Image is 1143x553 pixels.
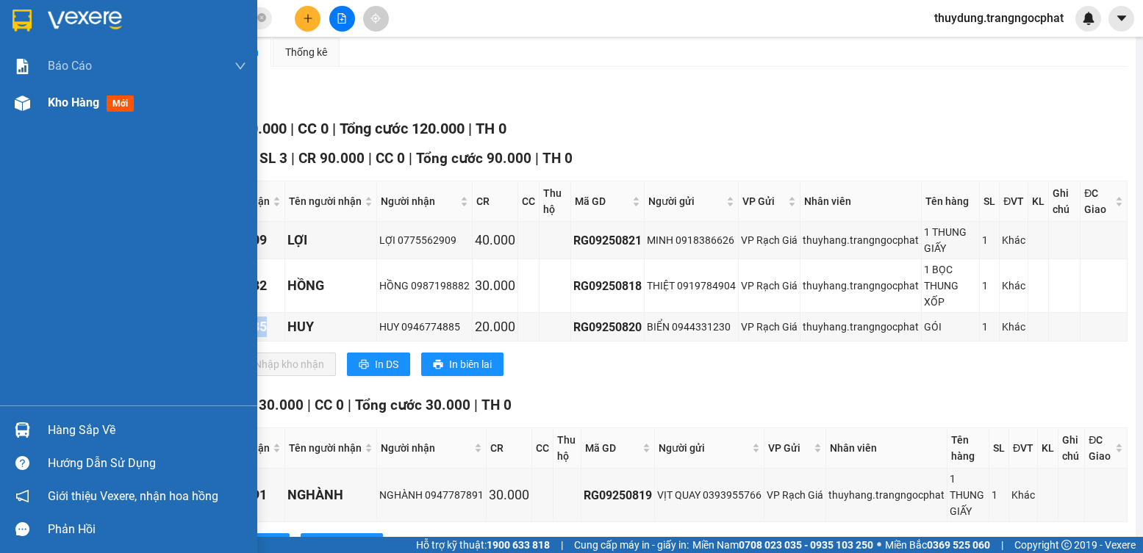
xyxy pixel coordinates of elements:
[800,181,922,222] th: Nhân viên
[553,428,581,469] th: Thu hộ
[584,486,652,505] div: RG09250819
[1002,278,1025,294] div: Khác
[767,487,823,503] div: VP Rạch Giá
[648,193,723,209] span: Người gửi
[363,6,389,32] button: aim
[285,222,377,259] td: LỢI
[289,193,362,209] span: Tên người nhận
[348,397,351,413] span: |
[48,95,99,109] span: Kho hàng
[295,6,320,32] button: plus
[1000,181,1028,222] th: ĐVT
[885,537,990,553] span: Miền Bắc
[48,419,246,441] div: Hàng sắp về
[1061,540,1072,550] span: copyright
[332,120,336,137] span: |
[257,13,266,22] span: close-circle
[992,487,1006,503] div: 1
[574,537,689,553] span: Cung cấp máy in - giấy in:
[518,181,540,222] th: CC
[803,319,919,335] div: thuyhang.trangngocphat
[259,150,287,167] span: SL 3
[739,259,800,313] td: VP Rạch Giá
[15,522,29,536] span: message
[768,440,811,456] span: VP Gửi
[540,181,571,222] th: Thu hộ
[15,456,29,470] span: question-circle
[1084,185,1112,217] span: ĐC Giao
[571,222,645,259] td: RG09250821
[15,59,30,74] img: solution-icon
[433,359,443,371] span: printer
[1002,232,1025,248] div: Khác
[487,428,532,469] th: CR
[803,278,919,294] div: thuyhang.trangngocphat
[1011,487,1035,503] div: Khác
[1028,181,1049,222] th: KL
[481,397,512,413] span: TH 0
[1082,12,1095,25] img: icon-new-feature
[226,353,336,376] button: downloadNhập kho nhận
[1002,319,1025,335] div: Khác
[409,150,412,167] span: |
[285,44,327,60] div: Thống kê
[287,317,374,337] div: HUY
[307,397,311,413] span: |
[340,120,465,137] span: Tổng cước 120.000
[542,150,573,167] span: TH 0
[237,397,304,413] span: CR 30.000
[950,471,986,519] div: 1 THUNG GIẤY
[573,231,642,250] div: RG09250821
[575,193,629,209] span: Mã GD
[922,181,981,222] th: Tên hàng
[1108,6,1134,32] button: caret-down
[416,150,531,167] span: Tổng cước 90.000
[1058,428,1085,469] th: Ghi chú
[647,319,736,335] div: BIỂN 0944331230
[379,232,470,248] div: LỢI 0775562909
[379,319,470,335] div: HUY 0946774885
[291,150,295,167] span: |
[15,95,30,111] img: warehouse-icon
[1115,12,1128,25] span: caret-down
[764,469,826,522] td: VP Rạch Giá
[289,440,362,456] span: Tên người nhận
[315,397,344,413] span: CC 0
[1001,537,1003,553] span: |
[922,9,1075,27] span: thuydung.trangngocphat
[647,278,736,294] div: THIỆT 0919784904
[473,181,518,222] th: CR
[347,353,410,376] button: printerIn DS
[982,319,997,335] div: 1
[561,537,563,553] span: |
[474,397,478,413] span: |
[12,10,32,32] img: logo-vxr
[659,440,749,456] span: Người gửi
[15,489,29,503] span: notification
[741,319,798,335] div: VP Rạch Giá
[475,230,515,250] div: 40.000
[329,6,355,32] button: file-add
[739,539,873,551] strong: 0708 023 035 - 0935 103 250
[982,278,997,294] div: 1
[48,518,246,541] div: Phản hồi
[355,397,470,413] span: Tổng cước 30.000
[375,356,398,372] span: In DS
[741,232,798,248] div: VP Rạch Giá
[287,275,374,296] div: HỒNG
[1038,428,1058,469] th: KL
[692,537,873,553] span: Miền Nam
[298,150,365,167] span: CR 90.000
[15,422,30,438] img: warehouse-icon
[298,120,329,137] span: CC 0
[803,232,919,248] div: thuyhang.trangngocphat
[257,12,266,26] span: close-circle
[285,313,377,341] td: HUY
[368,150,372,167] span: |
[449,356,492,372] span: In biên lai
[476,120,506,137] span: TH 0
[487,539,550,551] strong: 1900 633 818
[532,428,553,469] th: CC
[924,261,978,310] div: 1 BỌC THUNG XỐP
[379,278,470,294] div: HỒNG 0987198882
